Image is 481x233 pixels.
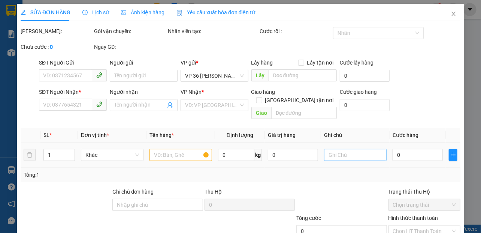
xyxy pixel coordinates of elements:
b: 0 [50,44,53,50]
div: Người gửi [110,59,178,67]
div: Trạng thái Thu Hộ [388,188,460,196]
span: Giá trị hàng [268,132,296,138]
span: Yêu cầu xuất hóa đơn điện tử [176,9,255,15]
div: VP gửi [181,59,248,67]
span: VP 36 Lê Thành Duy - Bà Rịa [185,70,244,81]
span: Lấy [251,69,269,81]
div: Người nhận [110,88,178,96]
span: Increase Value [66,149,75,155]
div: SĐT Người Nhận [39,88,107,96]
span: Cước hàng [393,132,418,138]
span: Tổng cước [296,215,321,221]
label: Cước lấy hàng [340,60,373,66]
img: icon [176,10,182,16]
span: clock-circle [82,10,88,15]
span: plus [449,152,457,158]
span: SỬA ĐƠN HÀNG [21,9,70,15]
div: Nhân viên tạo: [168,27,258,35]
button: delete [24,149,36,161]
div: Chưa cước : [21,43,93,51]
span: Tên hàng [149,132,174,138]
label: Hình thức thanh toán [388,215,438,221]
div: Tổng: 1 [24,171,186,179]
input: Ghi Chú [324,149,387,161]
span: Decrease Value [66,155,75,161]
span: Đơn vị tính [81,132,109,138]
label: Cước giao hàng [340,89,377,95]
div: [PERSON_NAME]: [21,27,93,35]
th: Ghi chú [321,128,390,143]
span: Giao [251,107,271,119]
button: plus [449,149,457,161]
button: Close [443,4,464,25]
span: picture [121,10,126,15]
span: Giao hàng [251,89,275,95]
div: Gói vận chuyển: [94,27,166,35]
span: Lấy tận nơi [304,59,337,67]
span: Lịch sử [82,9,109,15]
label: Ghi chú đơn hàng [112,189,154,195]
input: Cước giao hàng [340,99,390,111]
input: VD: Bàn, Ghế [149,149,212,161]
span: user-add [167,102,173,108]
span: Ảnh kiện hàng [121,9,164,15]
div: SĐT Người Gửi [39,59,107,67]
input: Dọc đường [269,69,337,81]
span: Định lượng [227,132,253,138]
span: close [451,11,457,17]
span: up [69,150,73,155]
span: SL [43,132,49,138]
span: Khác [85,149,139,161]
span: phone [96,72,102,78]
input: Ghi chú đơn hàng [112,199,203,211]
span: Lấy hàng [251,60,273,66]
span: edit [21,10,26,15]
span: phone [96,101,102,107]
div: Ngày GD: [94,43,166,51]
span: VP Nhận [181,89,202,95]
span: Chọn trạng thái [393,199,456,210]
span: Thu Hộ [205,189,222,195]
div: Cước rồi : [260,27,332,35]
span: down [69,156,73,160]
span: [GEOGRAPHIC_DATA] tận nơi [262,96,337,104]
span: kg [254,149,262,161]
input: Dọc đường [271,107,337,119]
input: Cước lấy hàng [340,70,390,82]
